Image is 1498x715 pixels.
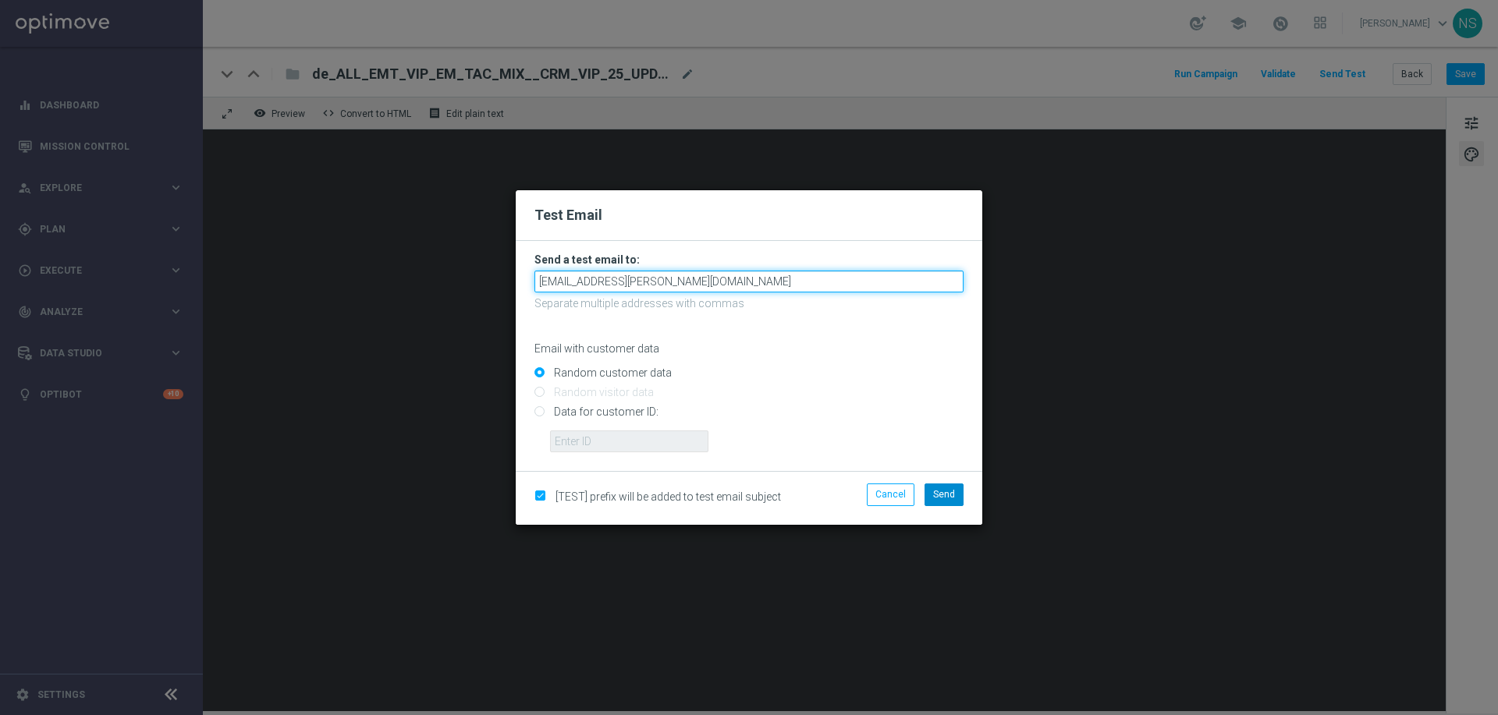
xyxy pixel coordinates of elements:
p: Separate multiple addresses with commas [534,296,964,310]
h2: Test Email [534,206,964,225]
button: Send [925,483,964,505]
button: Cancel [867,483,914,505]
p: Email with customer data [534,342,964,356]
label: Random customer data [550,366,672,380]
input: Enter ID [550,430,708,452]
span: [TEST] prefix will be added to test email subject [556,490,781,503]
h3: Send a test email to: [534,253,964,267]
span: Send [933,489,955,500]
